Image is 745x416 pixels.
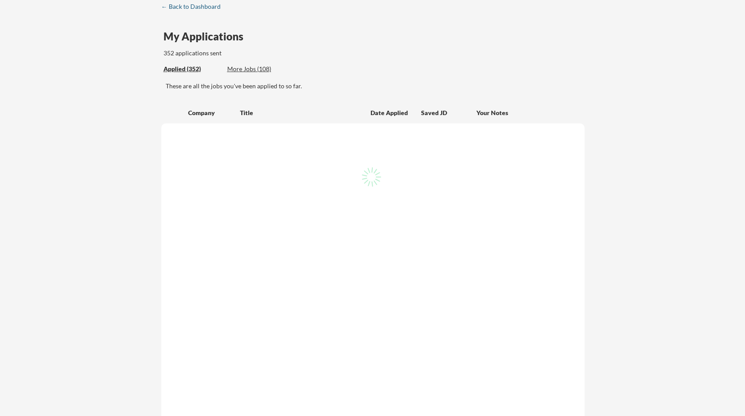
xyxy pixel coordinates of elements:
div: These are job applications we think you'd be a good fit for, but couldn't apply you to automatica... [227,65,292,74]
div: My Applications [164,31,251,42]
a: ← Back to Dashboard [161,3,227,12]
div: 352 applications sent [164,49,334,58]
div: ← Back to Dashboard [161,4,227,10]
div: Date Applied [371,109,409,117]
div: These are all the jobs you've been applied to so far. [164,65,221,74]
div: More Jobs (108) [227,65,292,73]
div: These are all the jobs you've been applied to so far. [166,82,585,90]
div: Title [240,109,362,117]
div: Saved JD [421,105,476,120]
div: Applied (352) [164,65,221,73]
div: Company [188,109,232,117]
div: Your Notes [476,109,577,117]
